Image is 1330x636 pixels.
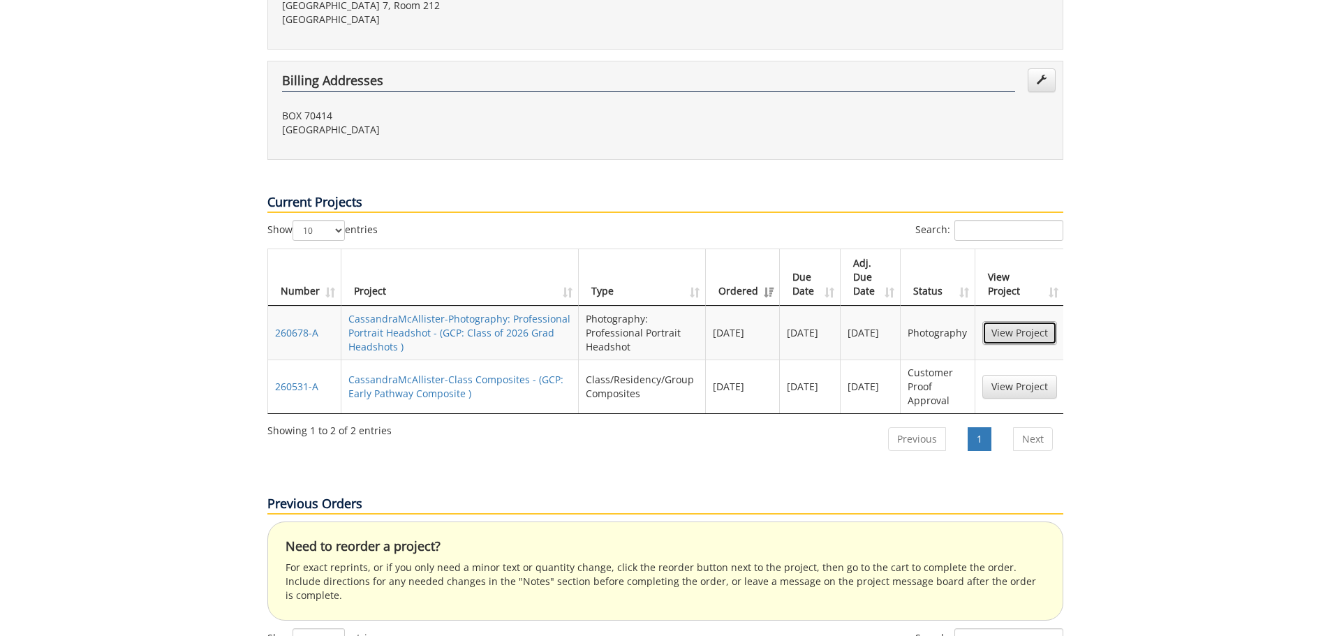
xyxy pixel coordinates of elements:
[268,249,341,306] th: Number: activate to sort column ascending
[348,373,563,400] a: CassandraMcAllister-Class Composites - (GCP: Early Pathway Composite )
[275,380,318,393] a: 260531-A
[706,360,780,413] td: [DATE]
[267,495,1063,515] p: Previous Orders
[954,220,1063,241] input: Search:
[579,249,706,306] th: Type: activate to sort column ascending
[901,360,975,413] td: Customer Proof Approval
[780,360,841,413] td: [DATE]
[1013,427,1053,451] a: Next
[341,249,579,306] th: Project: activate to sort column ascending
[888,427,946,451] a: Previous
[968,427,991,451] a: 1
[282,109,655,123] p: BOX 70414
[275,326,318,339] a: 260678-A
[1028,68,1056,92] a: Edit Addresses
[975,249,1064,306] th: View Project: activate to sort column ascending
[286,561,1045,602] p: For exact reprints, or if you only need a minor text or quantity change, click the reorder button...
[286,540,1045,554] h4: Need to reorder a project?
[579,306,706,360] td: Photography: Professional Portrait Headshot
[348,312,570,353] a: CassandraMcAllister-Photography: Professional Portrait Headshot - (GCP: Class of 2026 Grad Headsh...
[841,306,901,360] td: [DATE]
[901,306,975,360] td: Photography
[706,306,780,360] td: [DATE]
[982,375,1057,399] a: View Project
[293,220,345,241] select: Showentries
[282,123,655,137] p: [GEOGRAPHIC_DATA]
[780,249,841,306] th: Due Date: activate to sort column ascending
[841,360,901,413] td: [DATE]
[579,360,706,413] td: Class/Residency/Group Composites
[706,249,780,306] th: Ordered: activate to sort column ascending
[267,193,1063,213] p: Current Projects
[841,249,901,306] th: Adj. Due Date: activate to sort column ascending
[982,321,1057,345] a: View Project
[267,220,378,241] label: Show entries
[901,249,975,306] th: Status: activate to sort column ascending
[282,13,655,27] p: [GEOGRAPHIC_DATA]
[780,306,841,360] td: [DATE]
[915,220,1063,241] label: Search:
[267,418,392,438] div: Showing 1 to 2 of 2 entries
[282,74,1015,92] h4: Billing Addresses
